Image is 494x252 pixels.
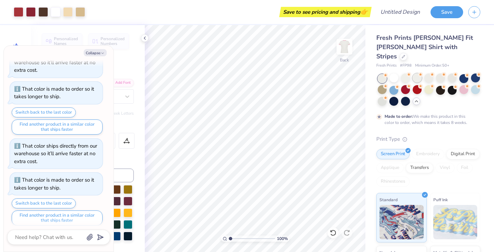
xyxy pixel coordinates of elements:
[435,163,455,173] div: Vinyl
[433,205,478,239] img: Puff Ink
[12,119,103,135] button: Find another product in a similar color that ships faster
[406,163,433,173] div: Transfers
[375,5,425,19] input: Untitled Design
[376,176,410,187] div: Rhinestones
[84,49,107,56] button: Collapse
[14,51,97,73] div: That color ships directly from our warehouse so it’ll arrive faster at no extra cost.
[446,149,480,159] div: Digital Print
[415,63,449,69] span: Minimum Order: 50 +
[385,113,469,126] div: We make this product in this color to order, which means it takes 8 weeks.
[376,34,473,60] span: Fresh Prints [PERSON_NAME] Fit [PERSON_NAME] Shirt with Stripes
[376,149,410,159] div: Screen Print
[12,210,103,226] button: Find another product in a similar color that ships faster
[14,142,97,165] div: That color ships directly from our warehouse so it’ll arrive faster at no extra cost.
[360,8,368,16] span: 👉
[433,196,448,203] span: Puff Ink
[385,114,413,119] strong: Made to order:
[14,85,94,100] div: That color is made to order so it takes longer to ship.
[376,135,480,143] div: Print Type
[457,163,473,173] div: Foil
[281,7,370,17] div: Save to see pricing and shipping
[379,205,424,239] img: Standard
[431,6,463,18] button: Save
[101,36,125,46] span: Personalized Numbers
[379,196,398,203] span: Standard
[338,40,351,54] img: Back
[400,63,412,69] span: # FP98
[14,176,94,191] div: That color is made to order so it takes longer to ship.
[376,163,404,173] div: Applique
[412,149,444,159] div: Embroidery
[340,57,349,63] div: Back
[12,107,76,117] button: Switch back to the last color
[376,63,397,69] span: Fresh Prints
[12,198,76,208] button: Switch back to the last color
[107,79,134,87] div: Add Font
[277,236,288,242] span: 100 %
[54,36,78,46] span: Personalized Names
